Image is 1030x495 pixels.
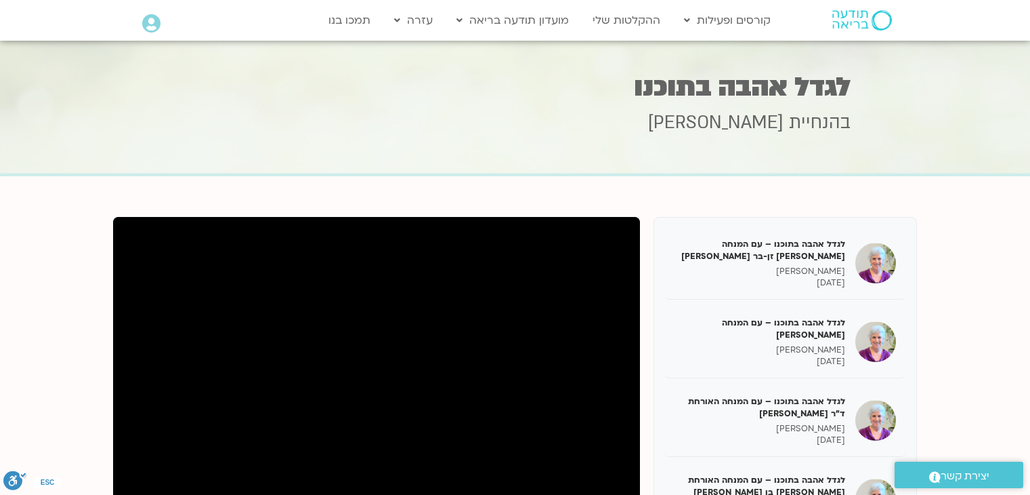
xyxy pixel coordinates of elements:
a: תמכו בנו [322,7,377,33]
img: לגדל אהבה בתוכנו – עם המנחה האורחת צילה זן-בר צור [855,243,896,283]
a: קורסים ופעילות [677,7,777,33]
a: יצירת קשר [895,462,1023,488]
a: עזרה [387,7,439,33]
a: מועדון תודעה בריאה [450,7,576,33]
img: תודעה בריאה [832,10,892,31]
p: [PERSON_NAME] [674,266,845,277]
p: [DATE] [674,356,845,368]
p: [PERSON_NAME] [674,344,845,356]
span: בהנחיית [789,111,851,135]
img: לגדל אהבה בתוכנו – עם המנחה האורחת ד"ר נועה אלבלדה [855,400,896,441]
span: יצירת קשר [941,467,989,486]
p: [PERSON_NAME] [674,423,845,435]
p: [DATE] [674,435,845,446]
h1: לגדל אהבה בתוכנו [180,74,851,100]
p: [DATE] [674,277,845,289]
h5: לגדל אהבה בתוכנו – עם המנחה [PERSON_NAME] זן-בר [PERSON_NAME] [674,238,845,262]
h5: לגדל אהבה בתוכנו – עם המנחה האורחת ד"ר [PERSON_NAME] [674,395,845,420]
a: ההקלטות שלי [586,7,667,33]
h5: לגדל אהבה בתוכנו – עם המנחה [PERSON_NAME] [674,317,845,341]
img: לגדל אהבה בתוכנו – עם המנחה האורח ענבר בר קמה [855,321,896,362]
